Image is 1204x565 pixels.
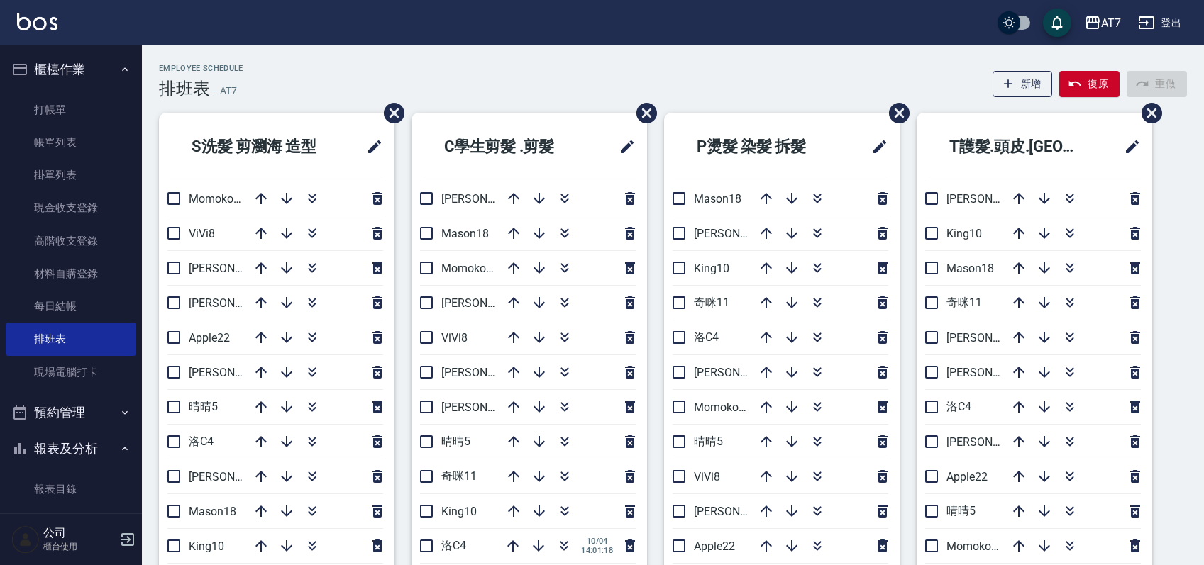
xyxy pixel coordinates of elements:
[441,539,466,552] span: 洛C4
[1131,92,1164,134] span: 刪除班表
[928,121,1105,172] h2: T護髮.頭皮.[GEOGRAPHIC_DATA]
[189,366,280,379] span: [PERSON_NAME]2
[441,401,533,414] span: [PERSON_NAME]6
[581,537,613,546] span: 10/04
[441,227,489,240] span: Mason18
[6,290,136,323] a: 每日結帳
[6,191,136,224] a: 現金收支登錄
[946,470,988,483] span: Apple22
[1043,9,1071,37] button: save
[626,92,659,134] span: 刪除班表
[189,400,218,413] span: 晴晴5
[946,435,1038,449] span: [PERSON_NAME]7
[694,227,785,240] span: [PERSON_NAME]9
[6,126,136,159] a: 帳單列表
[946,262,994,275] span: Mason18
[1059,71,1120,97] button: 復原
[441,469,477,483] span: 奇咪11
[946,331,1038,345] span: [PERSON_NAME]6
[1101,14,1121,32] div: AT7
[878,92,912,134] span: 刪除班表
[189,262,280,275] span: [PERSON_NAME]7
[694,366,785,379] span: [PERSON_NAME]7
[189,435,214,448] span: 洛C4
[946,227,982,240] span: King10
[6,323,136,355] a: 排班表
[694,470,720,483] span: ViVi8
[6,257,136,290] a: 材料自購登錄
[946,366,1038,379] span: [PERSON_NAME]9
[863,130,888,164] span: 修改班表的標題
[610,130,636,164] span: 修改班表的標題
[441,435,470,448] span: 晴晴5
[441,505,477,518] span: King10
[159,79,210,99] h3: 排班表
[43,526,116,540] h5: 公司
[358,130,383,164] span: 修改班表的標題
[189,539,224,553] span: King10
[6,505,136,538] a: 店家日報表
[694,296,729,309] span: 奇咪11
[189,192,246,206] span: Momoko12
[6,225,136,257] a: 高階收支登錄
[189,227,215,240] span: ViVi8
[6,94,136,126] a: 打帳單
[441,296,533,310] span: [PERSON_NAME]2
[6,356,136,388] a: 現場電腦打卡
[946,504,976,518] span: 晴晴5
[170,121,348,172] h2: S洗髮 剪瀏海 造型
[189,331,230,345] span: Apple22
[1078,9,1127,38] button: AT7
[159,64,243,73] h2: Employee Schedule
[189,470,280,483] span: [PERSON_NAME]6
[6,430,136,467] button: 報表及分析
[946,296,982,309] span: 奇咪11
[694,401,751,414] span: Momoko12
[6,473,136,505] a: 報表目錄
[1132,10,1187,36] button: 登出
[6,159,136,191] a: 掛單列表
[189,505,236,518] span: Mason18
[946,539,1004,553] span: Momoko12
[1115,130,1141,164] span: 修改班表的標題
[694,192,741,206] span: Mason18
[946,192,1038,206] span: [PERSON_NAME]2
[43,540,116,553] p: 櫃台使用
[694,505,785,518] span: [PERSON_NAME]2
[441,192,533,206] span: [PERSON_NAME]9
[993,71,1053,97] button: 新增
[581,546,613,555] span: 14:01:18
[694,330,719,344] span: 洛C4
[441,366,533,379] span: [PERSON_NAME]7
[210,84,237,99] h6: — AT7
[694,539,735,553] span: Apple22
[11,525,40,554] img: Person
[6,51,136,88] button: 櫃檯作業
[946,400,971,413] span: 洛C4
[189,296,280,310] span: [PERSON_NAME]9
[441,262,499,275] span: Momoko12
[423,121,592,172] h2: C學生剪髮 .剪髮
[694,435,723,448] span: 晴晴5
[675,121,845,172] h2: P燙髮 染髮 拆髮
[17,13,57,30] img: Logo
[441,331,468,345] span: ViVi8
[6,394,136,431] button: 預約管理
[373,92,407,134] span: 刪除班表
[694,262,729,275] span: King10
